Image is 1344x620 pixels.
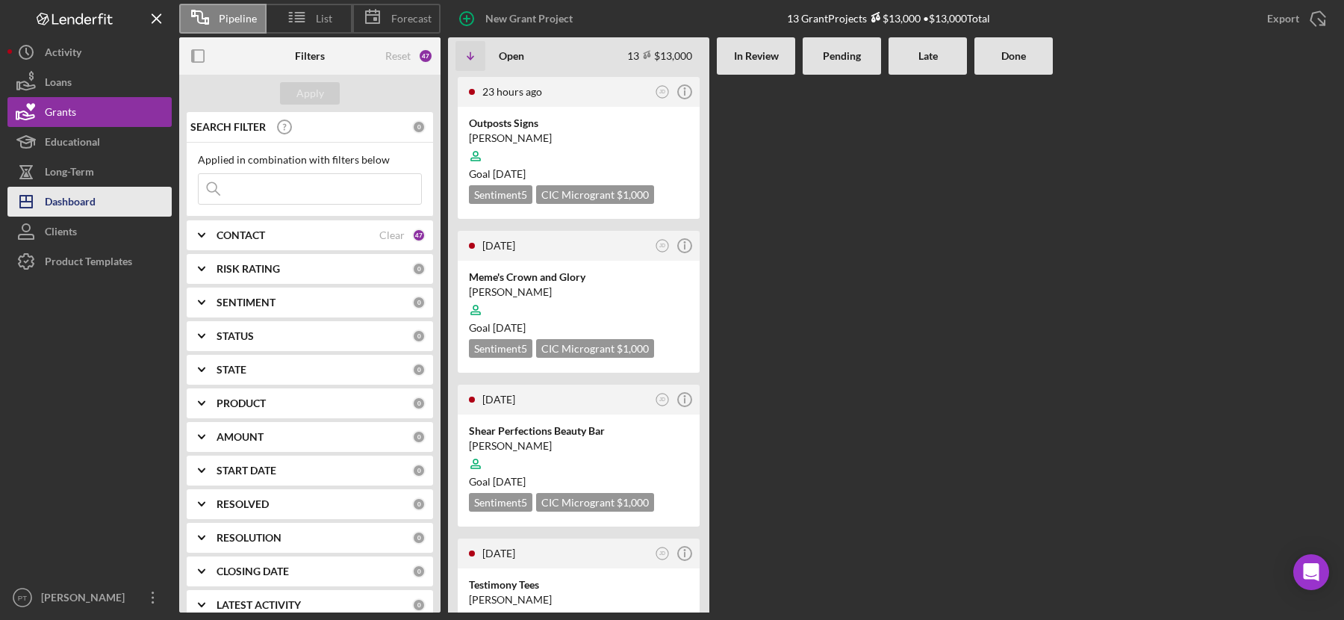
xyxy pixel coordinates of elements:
b: PRODUCT [217,397,266,409]
div: Dashboard [45,187,96,220]
div: Long-Term [45,157,94,190]
b: LATEST ACTIVITY [217,599,301,611]
div: Sentiment 5 [469,493,532,512]
div: CIC Microgrant [536,185,654,204]
button: JD [653,236,673,256]
b: STATE [217,364,246,376]
span: List [316,13,332,25]
div: Outposts Signs [469,116,688,131]
div: 0 [412,531,426,545]
div: [PERSON_NAME] [37,583,134,616]
time: 2025-08-28 20:28 [482,547,515,559]
div: Product Templates [45,247,132,280]
time: 2025-09-02 18:22 [482,85,542,98]
button: Clients [7,217,172,247]
div: 13 $13,000 [627,49,692,62]
b: SEARCH FILTER [190,121,266,133]
span: Pipeline [219,13,257,25]
text: JD [659,397,665,402]
text: JD [659,89,665,94]
span: $1,000 [617,188,649,201]
div: 13 Grant Projects • $13,000 Total [787,12,990,25]
div: CIC Microgrant [536,493,654,512]
b: Done [1001,50,1026,62]
button: PT[PERSON_NAME] [7,583,172,613]
a: Educational [7,127,172,157]
div: Applied in combination with filters below [198,154,422,166]
time: 2025-09-01 18:29 [482,393,515,406]
div: 0 [412,296,426,309]
div: 0 [412,430,426,444]
div: Shear Perfections Beauty Bar [469,424,688,438]
text: PT [18,594,27,602]
div: [PERSON_NAME] [469,438,688,453]
div: 0 [412,598,426,612]
b: RESOLUTION [217,532,281,544]
b: START DATE [217,465,276,477]
button: New Grant Project [448,4,588,34]
button: JD [653,82,673,102]
button: Dashboard [7,187,172,217]
text: JD [659,243,665,248]
span: $1,000 [617,342,649,355]
div: Loans [45,67,72,101]
span: Goal [469,475,526,488]
div: New Grant Project [485,4,573,34]
div: 0 [412,363,426,376]
div: [PERSON_NAME] [469,131,688,146]
b: AMOUNT [217,431,264,443]
div: 0 [412,262,426,276]
b: CLOSING DATE [217,565,289,577]
b: Open [499,50,524,62]
div: Apply [296,82,324,105]
span: Goal [469,167,526,180]
div: Reset [385,50,411,62]
div: 0 [412,120,426,134]
time: 2025-09-02 16:02 [482,239,515,252]
b: STATUS [217,330,254,342]
b: Late [918,50,938,62]
b: RISK RATING [217,263,280,275]
div: 47 [418,49,433,63]
div: 47 [412,229,426,242]
div: Open Intercom Messenger [1293,554,1329,590]
div: $13,000 [867,12,921,25]
span: $1,000 [617,496,649,509]
button: Product Templates [7,247,172,276]
button: JD [653,390,673,410]
div: Export [1267,4,1299,34]
div: Activity [45,37,81,71]
div: Meme's Crown and Glory [469,270,688,285]
text: JD [659,551,665,556]
span: Goal [469,321,526,334]
div: Sentiment 5 [469,185,532,204]
b: Filters [295,50,325,62]
time: 10/04/2025 [493,167,526,180]
div: 0 [412,397,426,410]
div: [PERSON_NAME] [469,285,688,300]
time: 10/03/2025 [493,321,526,334]
button: Loans [7,67,172,97]
button: Long-Term [7,157,172,187]
div: Clear [379,229,405,241]
div: Sentiment 5 [469,339,532,358]
div: CIC Microgrant [536,339,654,358]
b: In Review [734,50,779,62]
div: Educational [45,127,100,161]
b: RESOLVED [217,498,269,510]
a: 23 hours agoJDOutposts Signs[PERSON_NAME]Goal [DATE]Sentiment5CIC Microgrant $1,000 [455,75,702,221]
a: [DATE]JDShear Perfections Beauty Bar[PERSON_NAME]Goal [DATE]Sentiment5CIC Microgrant $1,000 [455,382,702,529]
a: [DATE]JDMeme's Crown and Glory[PERSON_NAME]Goal [DATE]Sentiment5CIC Microgrant $1,000 [455,229,702,375]
a: Activity [7,37,172,67]
button: Grants [7,97,172,127]
div: Testimony Tees [469,577,688,592]
div: Clients [45,217,77,250]
span: Forecast [391,13,432,25]
b: SENTIMENT [217,297,276,309]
